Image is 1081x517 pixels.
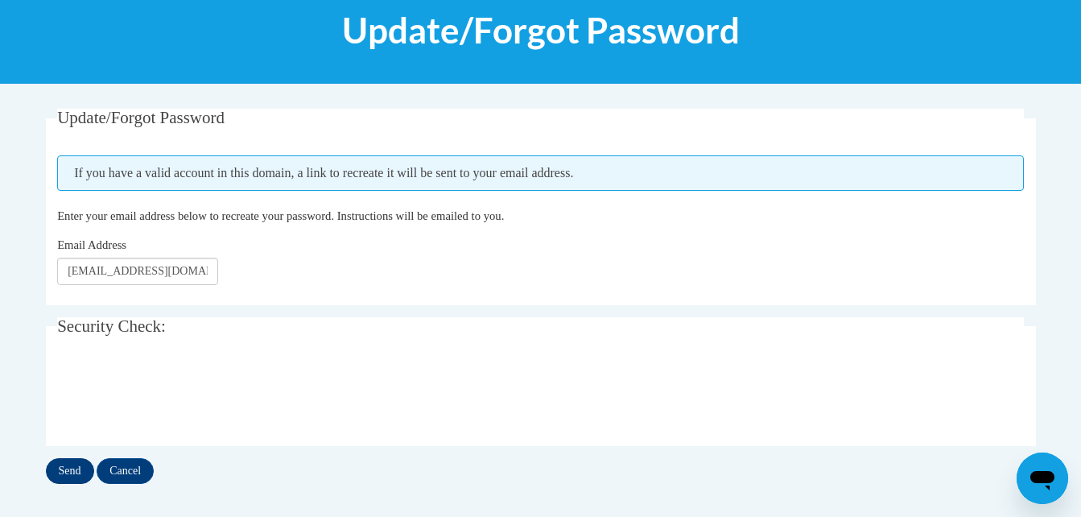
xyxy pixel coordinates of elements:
[57,316,166,336] span: Security Check:
[46,458,94,484] input: Send
[57,155,1024,191] span: If you have a valid account in this domain, a link to recreate it will be sent to your email addr...
[57,258,218,285] input: Email
[57,108,225,127] span: Update/Forgot Password
[57,363,302,426] iframe: reCAPTCHA
[1017,453,1068,504] iframe: Button to launch messaging window
[97,458,154,484] input: Cancel
[57,209,504,222] span: Enter your email address below to recreate your password. Instructions will be emailed to you.
[57,238,126,251] span: Email Address
[342,9,740,52] span: Update/Forgot Password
